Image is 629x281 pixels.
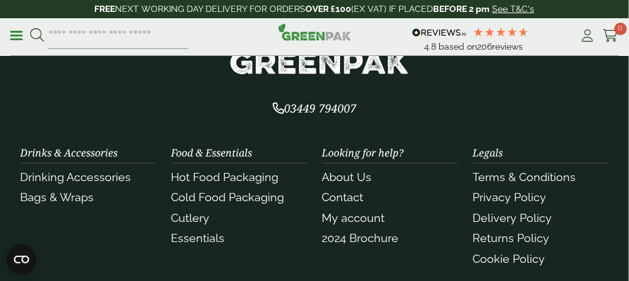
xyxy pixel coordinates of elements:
[273,103,356,115] a: 03449 794007
[412,28,467,37] img: REVIEWS.io
[439,41,478,52] span: Based on
[478,41,493,52] span: 206
[322,211,385,224] a: My account
[95,4,116,14] strong: FREE
[322,190,364,204] a: Contact
[473,211,552,224] a: Delivery Policy
[172,231,225,245] a: Essentials
[580,30,596,42] i: My Account
[493,4,535,14] a: See T&C's
[603,30,619,42] i: Cart
[603,26,619,45] a: 0
[434,4,490,14] strong: BEFORE 2 pm
[473,190,547,204] a: Privacy Policy
[6,245,36,275] button: Open CMP widget
[322,170,372,184] a: About Us
[172,170,279,184] a: Hot Food Packaging
[21,190,94,204] a: Bags & Wraps
[172,190,285,204] a: Cold Food Packaging
[172,211,210,224] a: Cutlery
[493,41,523,52] span: reviews
[322,231,399,245] a: 2024 Brochure
[473,252,545,265] a: Cookie Policy
[278,23,351,41] img: GreenPak Supplies
[273,101,356,116] span: 03449 794007
[615,23,627,35] span: 0
[306,4,352,14] strong: OVER £100
[473,170,576,184] a: Terms & Conditions
[425,41,439,52] span: 4.8
[21,170,131,184] a: Drinking Accessories
[473,26,530,38] div: 4.79 Stars
[473,231,550,245] a: Returns Policy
